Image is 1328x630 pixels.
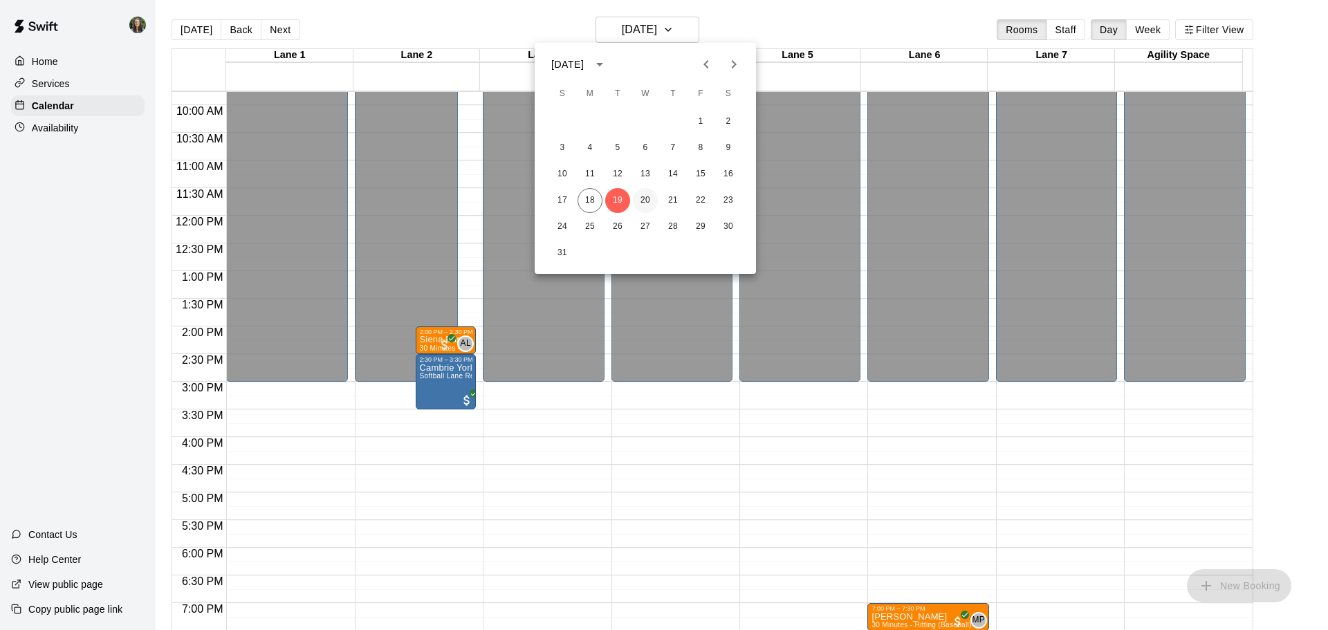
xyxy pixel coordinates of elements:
[716,80,741,108] span: Saturday
[720,50,748,78] button: Next month
[633,136,658,160] button: 6
[578,136,602,160] button: 4
[605,136,630,160] button: 5
[550,162,575,187] button: 10
[578,188,602,213] button: 18
[551,57,584,72] div: [DATE]
[661,80,685,108] span: Thursday
[578,80,602,108] span: Monday
[688,162,713,187] button: 15
[605,162,630,187] button: 12
[716,214,741,239] button: 30
[661,214,685,239] button: 28
[633,188,658,213] button: 20
[661,136,685,160] button: 7
[716,109,741,134] button: 2
[550,241,575,266] button: 31
[605,214,630,239] button: 26
[550,188,575,213] button: 17
[688,214,713,239] button: 29
[550,80,575,108] span: Sunday
[550,136,575,160] button: 3
[661,188,685,213] button: 21
[633,162,658,187] button: 13
[550,214,575,239] button: 24
[588,53,611,76] button: calendar view is open, switch to year view
[716,162,741,187] button: 16
[688,109,713,134] button: 1
[688,188,713,213] button: 22
[688,136,713,160] button: 8
[605,80,630,108] span: Tuesday
[578,162,602,187] button: 11
[578,214,602,239] button: 25
[661,162,685,187] button: 14
[716,136,741,160] button: 9
[688,80,713,108] span: Friday
[605,188,630,213] button: 19
[633,80,658,108] span: Wednesday
[633,214,658,239] button: 27
[692,50,720,78] button: Previous month
[716,188,741,213] button: 23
